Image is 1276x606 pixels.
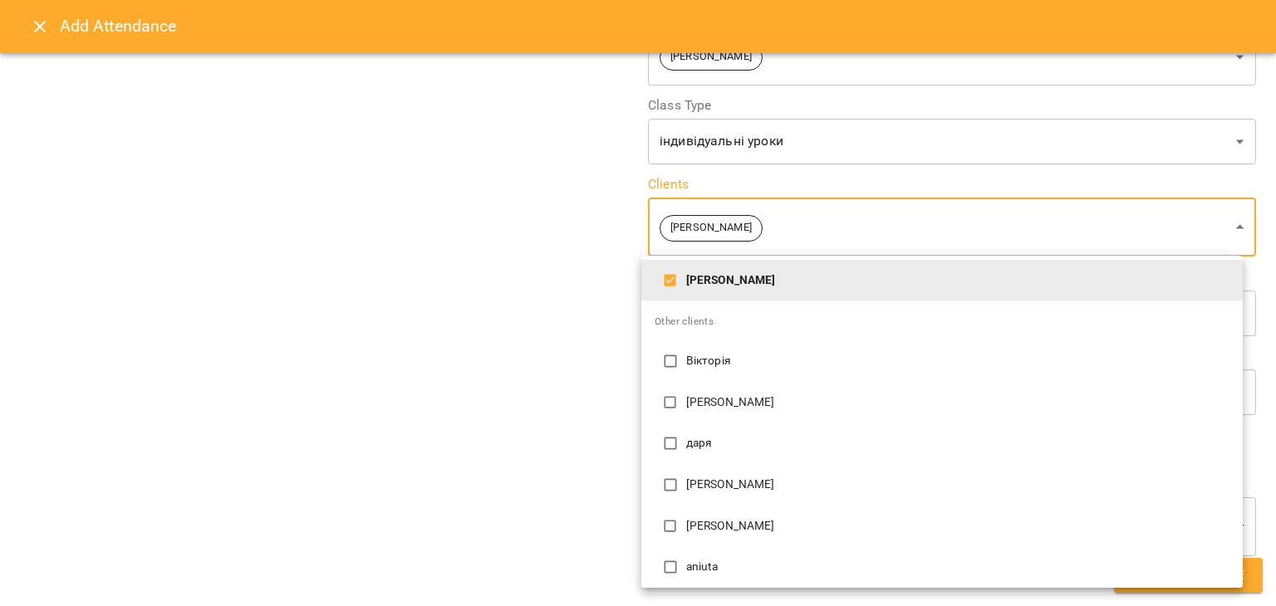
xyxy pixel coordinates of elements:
p: Вікторія [686,353,1229,369]
p: [PERSON_NAME] [686,518,1229,535]
p: [PERSON_NAME] [686,394,1229,411]
p: даря [686,435,1229,452]
span: Other clients [655,315,714,327]
p: [PERSON_NAME] [686,476,1229,493]
p: aniuta [686,559,1229,575]
p: [PERSON_NAME] [686,272,1229,289]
